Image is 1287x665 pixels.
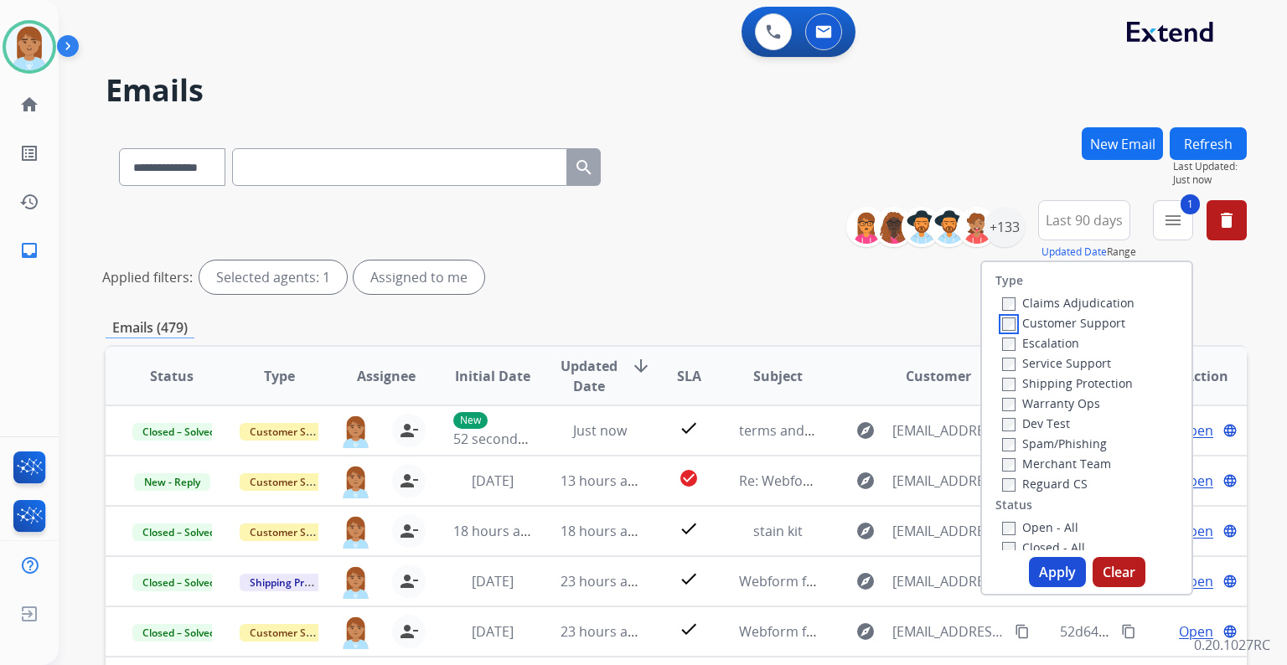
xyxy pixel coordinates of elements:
span: Customer Support [240,624,349,642]
img: agent-avatar [339,414,372,448]
input: Dev Test [1002,418,1016,431]
label: Closed - All [1002,539,1085,555]
h2: Emails [106,74,1247,107]
input: Escalation [1002,338,1016,351]
span: Updated Date [561,356,618,396]
span: Just now [573,421,627,440]
span: Last Updated: [1173,160,1247,173]
label: Open - All [1002,519,1078,535]
mat-icon: arrow_downward [631,356,651,376]
span: Customer Support [240,523,349,541]
span: Status [150,366,194,386]
img: agent-avatar [339,514,372,549]
span: 52 seconds ago [453,430,551,448]
input: Spam/Phishing [1002,438,1016,451]
mat-icon: person_remove [399,471,419,491]
span: Webform from [EMAIL_ADDRESS][DOMAIN_NAME] on [DATE] [739,622,1119,641]
span: SLA [677,366,701,386]
mat-icon: check [679,569,699,589]
p: Applied filters: [102,267,193,287]
mat-icon: language [1222,574,1238,589]
span: [EMAIL_ADDRESS][DOMAIN_NAME] [892,621,1005,642]
span: [EMAIL_ADDRESS][DOMAIN_NAME] [892,521,1005,541]
span: Range [1041,245,1136,259]
input: Open - All [1002,522,1016,535]
span: Open [1179,471,1213,491]
mat-icon: person_remove [399,621,419,642]
label: Dev Test [1002,415,1070,431]
button: Last 90 days [1038,200,1130,240]
mat-icon: list_alt [19,143,39,163]
button: New Email [1082,127,1163,160]
span: Open [1179,420,1213,441]
span: 23 hours ago [561,572,643,590]
input: Closed - All [1002,542,1016,555]
button: Refresh [1170,127,1247,160]
span: Shipping Protection [240,574,354,591]
th: Action [1140,347,1247,405]
mat-icon: check [679,418,699,438]
mat-icon: content_copy [1121,624,1136,639]
mat-icon: language [1222,473,1238,488]
mat-icon: explore [855,471,876,491]
mat-icon: search [574,157,594,178]
span: [DATE] [472,572,514,590]
span: New - Reply [134,473,210,491]
span: Just now [1173,173,1247,187]
mat-icon: person_remove [399,571,419,591]
span: [EMAIL_ADDRESS][DOMAIN_NAME] [892,420,1005,441]
span: Open [1179,521,1213,541]
mat-icon: check_circle [679,468,699,488]
p: New [453,412,488,429]
input: Customer Support [1002,317,1016,331]
mat-icon: language [1222,423,1238,438]
span: Closed – Solved [132,423,225,441]
span: [DATE] [472,622,514,641]
span: Closed – Solved [132,574,225,591]
span: Open [1179,571,1213,591]
mat-icon: delete [1217,210,1237,230]
mat-icon: home [19,95,39,115]
span: Customer [906,366,971,386]
span: Subject [753,366,803,386]
img: agent-avatar [339,615,372,649]
span: Closed – Solved [132,523,225,541]
button: 1 [1153,200,1193,240]
mat-icon: language [1222,523,1238,539]
mat-icon: history [19,192,39,212]
label: Merchant Team [1002,456,1111,472]
span: Initial Date [455,366,530,386]
p: Emails (479) [106,317,194,338]
span: 18 hours ago [561,522,643,540]
span: Customer Support [240,473,349,491]
button: Clear [1093,557,1145,587]
img: agent-avatar [339,564,372,599]
mat-icon: explore [855,571,876,591]
mat-icon: check [679,619,699,639]
label: Status [995,497,1032,513]
span: Last 90 days [1046,217,1123,224]
label: Customer Support [1002,315,1125,331]
span: stain kit [753,522,803,540]
div: Selected agents: 1 [199,260,347,294]
div: +133 [985,207,1025,247]
span: 23 hours ago [561,622,643,641]
label: Type [995,272,1023,289]
span: 13 hours ago [561,472,643,490]
span: Type [264,366,295,386]
mat-icon: language [1222,624,1238,639]
p: 0.20.1027RC [1194,635,1270,655]
label: Warranty Ops [1002,395,1100,411]
span: Closed – Solved [132,624,225,642]
mat-icon: inbox [19,240,39,260]
label: Claims Adjudication [1002,295,1135,311]
input: Merchant Team [1002,458,1016,472]
label: Escalation [1002,335,1079,351]
mat-icon: explore [855,420,876,441]
mat-icon: check [679,518,699,539]
span: Assignee [357,366,416,386]
span: [EMAIL_ADDRESS][DOMAIN_NAME] [892,571,1005,591]
mat-icon: explore [855,521,876,541]
mat-icon: person_remove [399,420,419,441]
span: Open [1179,621,1213,642]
